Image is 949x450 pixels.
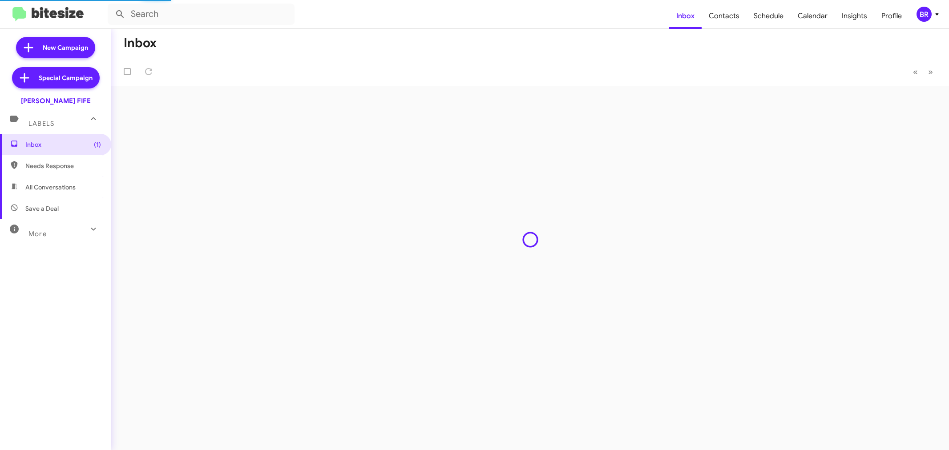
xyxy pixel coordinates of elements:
[669,3,702,29] a: Inbox
[908,63,923,81] button: Previous
[124,36,157,50] h1: Inbox
[917,7,932,22] div: BR
[908,63,938,81] nav: Page navigation example
[702,3,747,29] a: Contacts
[25,183,76,192] span: All Conversations
[94,140,101,149] span: (1)
[928,66,933,77] span: »
[25,140,101,149] span: Inbox
[747,3,791,29] a: Schedule
[16,37,95,58] a: New Campaign
[43,43,88,52] span: New Campaign
[835,3,874,29] a: Insights
[791,3,835,29] a: Calendar
[25,161,101,170] span: Needs Response
[923,63,938,81] button: Next
[12,67,100,88] a: Special Campaign
[108,4,295,25] input: Search
[39,73,93,82] span: Special Campaign
[909,7,939,22] button: BR
[913,66,918,77] span: «
[28,120,54,128] span: Labels
[874,3,909,29] a: Profile
[25,204,59,213] span: Save a Deal
[21,96,91,105] div: [PERSON_NAME] FIFE
[28,230,47,238] span: More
